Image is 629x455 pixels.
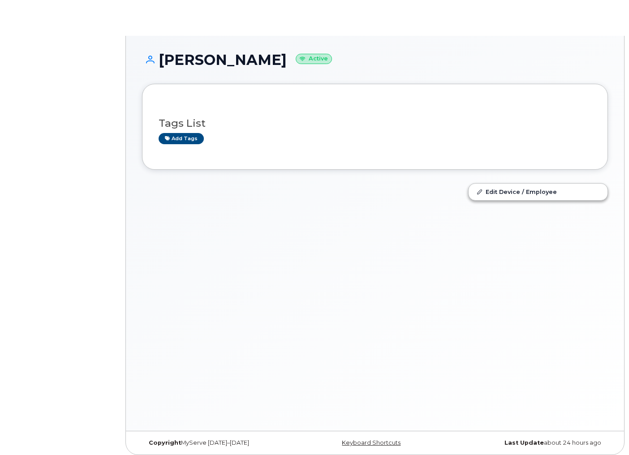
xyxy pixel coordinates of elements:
[159,118,591,129] h3: Tags List
[469,184,607,200] a: Edit Device / Employee
[159,133,204,144] a: Add tags
[142,439,297,446] div: MyServe [DATE]–[DATE]
[142,52,608,68] h1: [PERSON_NAME]
[342,439,401,446] a: Keyboard Shortcuts
[296,54,332,64] small: Active
[504,439,544,446] strong: Last Update
[149,439,181,446] strong: Copyright
[452,439,608,446] div: about 24 hours ago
